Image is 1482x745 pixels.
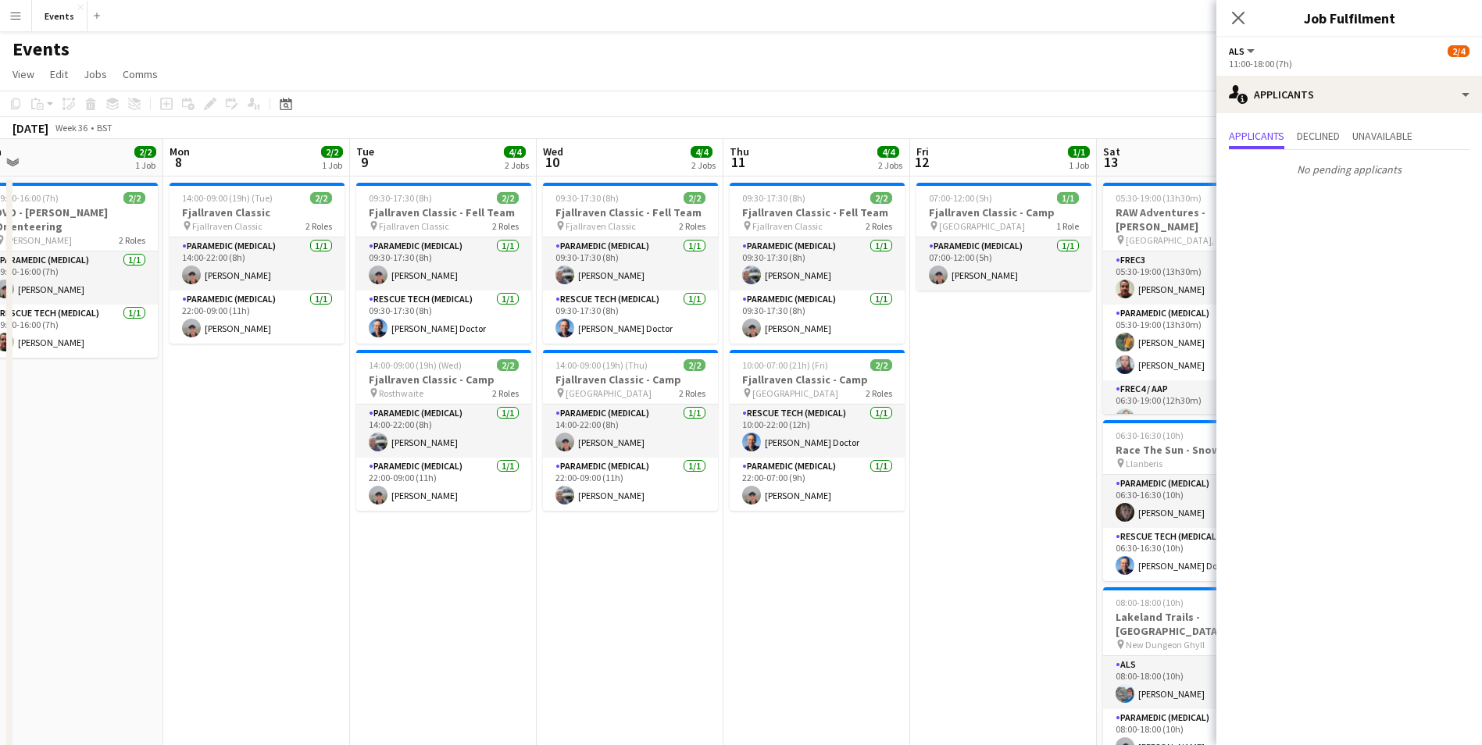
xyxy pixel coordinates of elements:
[1126,458,1162,469] span: Llanberis
[84,67,107,81] span: Jobs
[6,64,41,84] a: View
[497,192,519,204] span: 2/2
[878,159,902,171] div: 2 Jobs
[356,144,374,159] span: Tue
[730,350,905,511] app-job-card: 10:00-07:00 (21h) (Fri)2/2Fjallraven Classic - Camp [GEOGRAPHIC_DATA]2 RolesRescue Tech (Medical)...
[1103,610,1278,638] h3: Lakeland Trails - [GEOGRAPHIC_DATA]
[730,183,905,344] app-job-card: 09:30-17:30 (8h)2/2Fjallraven Classic - Fell Team Fjallraven Classic2 RolesParamedic (Medical)1/1...
[167,153,190,171] span: 8
[497,359,519,371] span: 2/2
[1216,8,1482,28] h3: Job Fulfilment
[916,144,929,159] span: Fri
[170,144,190,159] span: Mon
[543,350,718,511] app-job-card: 14:00-09:00 (19h) (Thu)2/2Fjallraven Classic - Camp [GEOGRAPHIC_DATA]2 RolesParamedic (Medical)1/...
[1116,430,1184,441] span: 06:30-16:30 (10h)
[354,153,374,171] span: 9
[543,372,718,387] h3: Fjallraven Classic - Camp
[1103,205,1278,233] h3: RAW Adventures - [PERSON_NAME]
[1229,58,1470,70] div: 11:00-18:00 (7h)
[170,183,345,344] app-job-card: 14:00-09:00 (19h) (Tue)2/2Fjallraven Classic Fjallraven Classic2 RolesParamedic (Medical)1/114:00...
[356,405,531,458] app-card-role: Paramedic (Medical)1/114:00-22:00 (8h)[PERSON_NAME]
[1103,475,1278,528] app-card-role: Paramedic (Medical)1/106:30-16:30 (10h)[PERSON_NAME]
[543,237,718,291] app-card-role: Paramedic (Medical)1/109:30-17:30 (8h)[PERSON_NAME]
[752,220,823,232] span: Fjallraven Classic
[1116,192,1202,204] span: 05:30-19:00 (13h30m)
[356,237,531,291] app-card-role: Paramedic (Medical)1/109:30-17:30 (8h)[PERSON_NAME]
[866,387,892,399] span: 2 Roles
[1103,443,1278,457] h3: Race The Sun - Snowdon
[543,183,718,344] app-job-card: 09:30-17:30 (8h)2/2Fjallraven Classic - Fell Team Fjallraven Classic2 RolesParamedic (Medical)1/1...
[310,192,332,204] span: 2/2
[543,291,718,344] app-card-role: Rescue Tech (Medical)1/109:30-17:30 (8h)[PERSON_NAME] Doctor
[134,146,156,158] span: 2/2
[123,192,145,204] span: 2/2
[1101,153,1120,171] span: 13
[379,387,423,399] span: Rosthwaite
[543,458,718,511] app-card-role: Paramedic (Medical)1/122:00-09:00 (11h)[PERSON_NAME]
[1069,159,1089,171] div: 1 Job
[504,146,526,158] span: 4/4
[192,220,262,232] span: Fjallraven Classic
[870,359,892,371] span: 2/2
[1229,45,1245,57] span: ALS
[356,372,531,387] h3: Fjallraven Classic - Camp
[916,237,1091,291] app-card-role: Paramedic (Medical)1/107:00-12:00 (5h)[PERSON_NAME]
[492,220,519,232] span: 2 Roles
[305,220,332,232] span: 2 Roles
[321,146,343,158] span: 2/2
[356,291,531,344] app-card-role: Rescue Tech (Medical)1/109:30-17:30 (8h)[PERSON_NAME] Doctor
[123,67,158,81] span: Comms
[116,64,164,84] a: Comms
[356,183,531,344] app-job-card: 09:30-17:30 (8h)2/2Fjallraven Classic - Fell Team Fjallraven Classic2 RolesParamedic (Medical)1/1...
[543,144,563,159] span: Wed
[1103,144,1120,159] span: Sat
[1352,130,1412,141] span: Unavailable
[1297,130,1340,141] span: Declined
[356,458,531,511] app-card-role: Paramedic (Medical)1/122:00-09:00 (11h)[PERSON_NAME]
[684,359,705,371] span: 2/2
[50,67,68,81] span: Edit
[1103,251,1278,305] app-card-role: FREC31/105:30-19:00 (13h30m)[PERSON_NAME]
[866,220,892,232] span: 2 Roles
[541,153,563,171] span: 10
[679,387,705,399] span: 2 Roles
[182,192,273,204] span: 14:00-09:00 (19h) (Tue)
[730,205,905,219] h3: Fjallraven Classic - Fell Team
[1126,234,1239,246] span: [GEOGRAPHIC_DATA], [GEOGRAPHIC_DATA]
[566,220,636,232] span: Fjallraven Classic
[1103,528,1278,581] app-card-role: Rescue Tech (Medical)1/106:30-16:30 (10h)[PERSON_NAME] Doctor
[44,64,74,84] a: Edit
[369,192,432,204] span: 09:30-17:30 (8h)
[1103,380,1278,433] app-card-role: FREC4 / AAP1/106:30-19:00 (12h30m)[PERSON_NAME]
[742,192,805,204] span: 09:30-17:30 (8h)
[492,387,519,399] span: 2 Roles
[730,372,905,387] h3: Fjallraven Classic - Camp
[77,64,113,84] a: Jobs
[1103,183,1278,414] app-job-card: 05:30-19:00 (13h30m)4/4RAW Adventures - [PERSON_NAME] [GEOGRAPHIC_DATA], [GEOGRAPHIC_DATA]3 Roles...
[1057,192,1079,204] span: 1/1
[170,205,345,219] h3: Fjallraven Classic
[730,458,905,511] app-card-role: Paramedic (Medical)1/122:00-07:00 (9h)[PERSON_NAME]
[1103,420,1278,581] app-job-card: 06:30-16:30 (10h)2/2Race The Sun - Snowdon Llanberis2 RolesParamedic (Medical)1/106:30-16:30 (10h...
[1126,639,1205,651] span: New Dungeon Ghyll
[727,153,749,171] span: 11
[1056,220,1079,232] span: 1 Role
[691,146,712,158] span: 4/4
[5,234,72,246] span: [PERSON_NAME]
[97,122,112,134] div: BST
[730,291,905,344] app-card-role: Paramedic (Medical)1/109:30-17:30 (8h)[PERSON_NAME]
[379,220,449,232] span: Fjallraven Classic
[505,159,529,171] div: 2 Jobs
[170,237,345,291] app-card-role: Paramedic (Medical)1/114:00-22:00 (8h)[PERSON_NAME]
[1116,597,1184,608] span: 08:00-18:00 (10h)
[543,405,718,458] app-card-role: Paramedic (Medical)1/114:00-22:00 (8h)[PERSON_NAME]
[1216,76,1482,113] div: Applicants
[679,220,705,232] span: 2 Roles
[916,183,1091,291] app-job-card: 07:00-12:00 (5h)1/1Fjallraven Classic - Camp [GEOGRAPHIC_DATA]1 RoleParamedic (Medical)1/107:00-1...
[939,220,1025,232] span: [GEOGRAPHIC_DATA]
